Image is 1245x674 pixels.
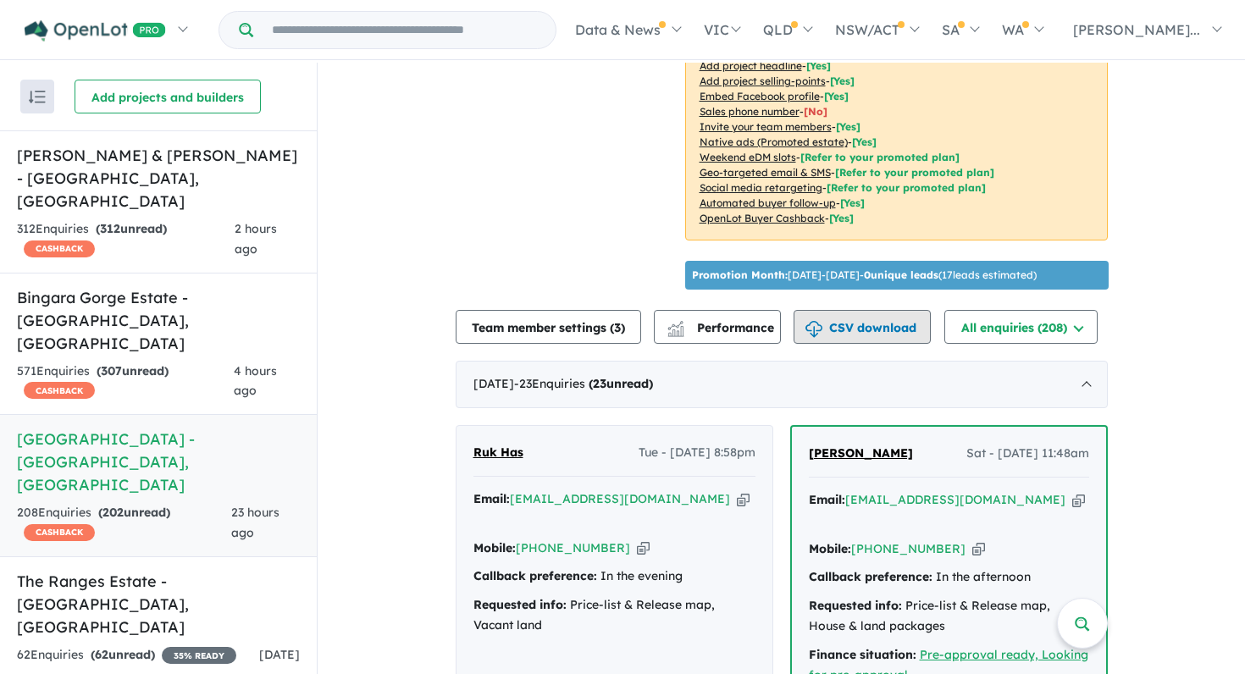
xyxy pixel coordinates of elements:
h5: [GEOGRAPHIC_DATA] - [GEOGRAPHIC_DATA] , [GEOGRAPHIC_DATA] [17,428,300,496]
button: Copy [637,539,650,557]
div: [DATE] [456,361,1108,408]
u: Add project headline [700,59,802,72]
span: CASHBACK [24,524,95,541]
div: In the evening [473,566,755,587]
b: 0 unique leads [864,268,938,281]
span: CASHBACK [24,240,95,257]
img: sort.svg [29,91,46,103]
button: Copy [972,540,985,558]
span: [Yes] [840,196,865,209]
span: [Refer to your promoted plan] [835,166,994,179]
strong: ( unread) [589,376,653,391]
strong: Callback preference: [809,569,932,584]
img: bar-chart.svg [667,326,684,337]
div: In the afternoon [809,567,1089,588]
b: Promotion Month: [692,268,788,281]
button: All enquiries (208) [944,310,1098,344]
a: [PHONE_NUMBER] [516,540,630,555]
span: Tue - [DATE] 8:58pm [639,443,755,463]
span: [Yes] [829,212,854,224]
strong: Callback preference: [473,568,597,583]
span: 23 hours ago [231,505,279,540]
span: 35 % READY [162,647,236,664]
p: [DATE] - [DATE] - ( 17 leads estimated) [692,268,1037,283]
strong: Mobile: [809,541,851,556]
input: Try estate name, suburb, builder or developer [257,12,552,48]
u: Weekend eDM slots [700,151,796,163]
a: [PERSON_NAME] [809,444,913,464]
u: Embed Facebook profile [700,90,820,102]
strong: Email: [809,492,845,507]
strong: ( unread) [98,505,170,520]
span: [PERSON_NAME] [809,445,913,461]
strong: Finance situation: [809,647,916,662]
span: 202 [102,505,124,520]
h5: The Ranges Estate - [GEOGRAPHIC_DATA] , [GEOGRAPHIC_DATA] [17,570,300,638]
button: Performance [654,310,781,344]
span: [ No ] [804,105,827,118]
button: Copy [1072,491,1085,509]
h5: [PERSON_NAME] & [PERSON_NAME] - [GEOGRAPHIC_DATA] , [GEOGRAPHIC_DATA] [17,144,300,213]
span: Ruk Has [473,445,523,460]
span: [Refer to your promoted plan] [827,181,986,194]
button: Copy [737,490,750,508]
h5: Bingara Gorge Estate - [GEOGRAPHIC_DATA] , [GEOGRAPHIC_DATA] [17,286,300,355]
img: download icon [805,321,822,338]
strong: ( unread) [97,363,169,378]
span: [ Yes ] [830,75,855,87]
a: [EMAIL_ADDRESS][DOMAIN_NAME] [845,492,1065,507]
span: [ Yes ] [836,120,860,133]
span: [DATE] [259,647,300,662]
span: 307 [101,363,122,378]
div: 208 Enquir ies [17,503,231,544]
span: 62 [95,647,108,662]
strong: ( unread) [96,221,167,236]
u: Native ads (Promoted estate) [700,135,848,148]
a: [EMAIL_ADDRESS][DOMAIN_NAME] [510,491,730,506]
u: Invite your team members [700,120,832,133]
strong: Email: [473,491,510,506]
div: Price-list & Release map, Vacant land [473,595,755,636]
u: Social media retargeting [700,181,822,194]
button: Add projects and builders [75,80,261,113]
span: - 23 Enquir ies [514,376,653,391]
span: CASHBACK [24,382,95,399]
strong: ( unread) [91,647,155,662]
div: Price-list & Release map, House & land packages [809,596,1089,637]
button: Team member settings (3) [456,310,641,344]
span: [Refer to your promoted plan] [800,151,960,163]
span: 4 hours ago [234,363,277,399]
div: 312 Enquir ies [17,219,235,260]
span: 2 hours ago [235,221,277,257]
strong: Requested info: [809,598,902,613]
button: CSV download [794,310,931,344]
img: line-chart.svg [667,321,683,330]
div: 571 Enquir ies [17,362,234,402]
span: 312 [100,221,120,236]
span: [ Yes ] [824,90,849,102]
u: Automated buyer follow-up [700,196,836,209]
a: Ruk Has [473,443,523,463]
strong: Requested info: [473,597,567,612]
span: [ Yes ] [806,59,831,72]
strong: Mobile: [473,540,516,555]
img: Openlot PRO Logo White [25,20,166,41]
span: 23 [593,376,606,391]
span: [Yes] [852,135,877,148]
u: Geo-targeted email & SMS [700,166,831,179]
div: 62 Enquir ies [17,645,236,666]
span: Sat - [DATE] 11:48am [966,444,1089,464]
u: Add project selling-points [700,75,826,87]
u: Sales phone number [700,105,800,118]
a: [PHONE_NUMBER] [851,541,966,556]
u: OpenLot Buyer Cashback [700,212,825,224]
span: 3 [614,320,621,335]
span: Performance [670,320,774,335]
span: [PERSON_NAME]... [1073,21,1200,38]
